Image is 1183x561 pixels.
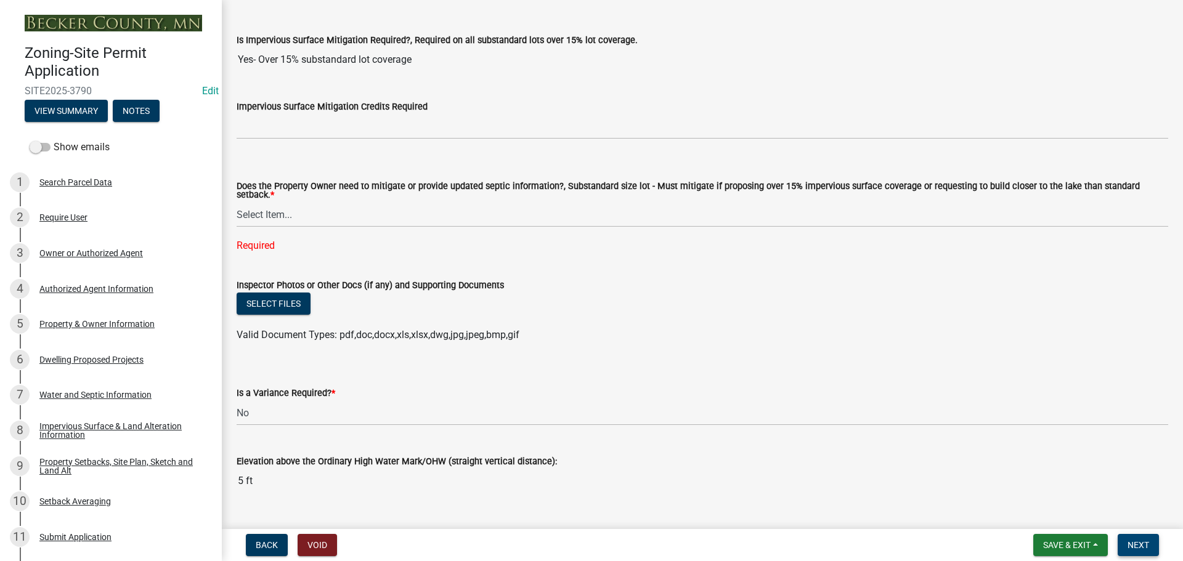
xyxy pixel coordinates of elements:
label: Is a Variance Required? [237,389,335,398]
div: Owner or Authorized Agent [39,249,143,257]
h4: Zoning-Site Permit Application [25,44,212,80]
div: 10 [10,491,30,511]
wm-modal-confirm: Summary [25,107,108,116]
div: 2 [10,208,30,227]
div: 8 [10,421,30,440]
div: 5 [10,314,30,334]
button: View Summary [25,100,108,122]
div: 11 [10,527,30,547]
div: Dwelling Proposed Projects [39,355,144,364]
div: 7 [10,385,30,405]
button: Save & Exit [1033,534,1108,556]
button: Next [1118,534,1159,556]
div: Required [237,238,1168,253]
button: Select files [237,293,311,315]
div: Search Parcel Data [39,178,112,187]
label: Does the Property Owner need to mitigate or provide updated septic information?, Substandard size... [237,182,1168,200]
span: Valid Document Types: pdf,doc,docx,xls,xlsx,dwg,jpg,jpeg,bmp,gif [237,329,519,341]
span: Back [256,540,278,550]
span: SITE2025-3790 [25,85,197,97]
label: Inspector Photos or Other Docs (if any) and Supporting Documents [237,281,504,290]
div: 1 [10,172,30,192]
div: Authorized Agent Information [39,285,153,293]
wm-modal-confirm: Notes [113,107,160,116]
label: Is Impervious Surface Mitigation Required?, Required on all substandard lots over 15% lot coverage. [237,36,638,45]
div: Require User [39,213,87,222]
a: Edit [202,85,219,97]
button: Back [246,534,288,556]
label: Elevation above the Ordinary High Water Mark/OHW (straight vertical distance): [237,458,557,466]
span: Save & Exit [1043,540,1091,550]
label: Impervious Surface Mitigation Credits Required [237,103,428,111]
div: 4 [10,279,30,299]
button: Void [298,534,337,556]
div: 3 [10,243,30,263]
div: Setback Averaging [39,497,111,506]
div: 6 [10,350,30,369]
div: Property & Owner Information [39,320,155,328]
label: Show emails [30,140,110,155]
div: Property Setbacks, Site Plan, Sketch and Land Alt [39,458,202,475]
button: Notes [113,100,160,122]
div: 9 [10,456,30,476]
span: Next [1128,540,1149,550]
div: Impervious Surface & Land Alteration Information [39,422,202,439]
div: Water and Septic Information [39,390,152,399]
img: Becker County, Minnesota [25,15,202,31]
div: Submit Application [39,533,112,541]
wm-modal-confirm: Edit Application Number [202,85,219,97]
